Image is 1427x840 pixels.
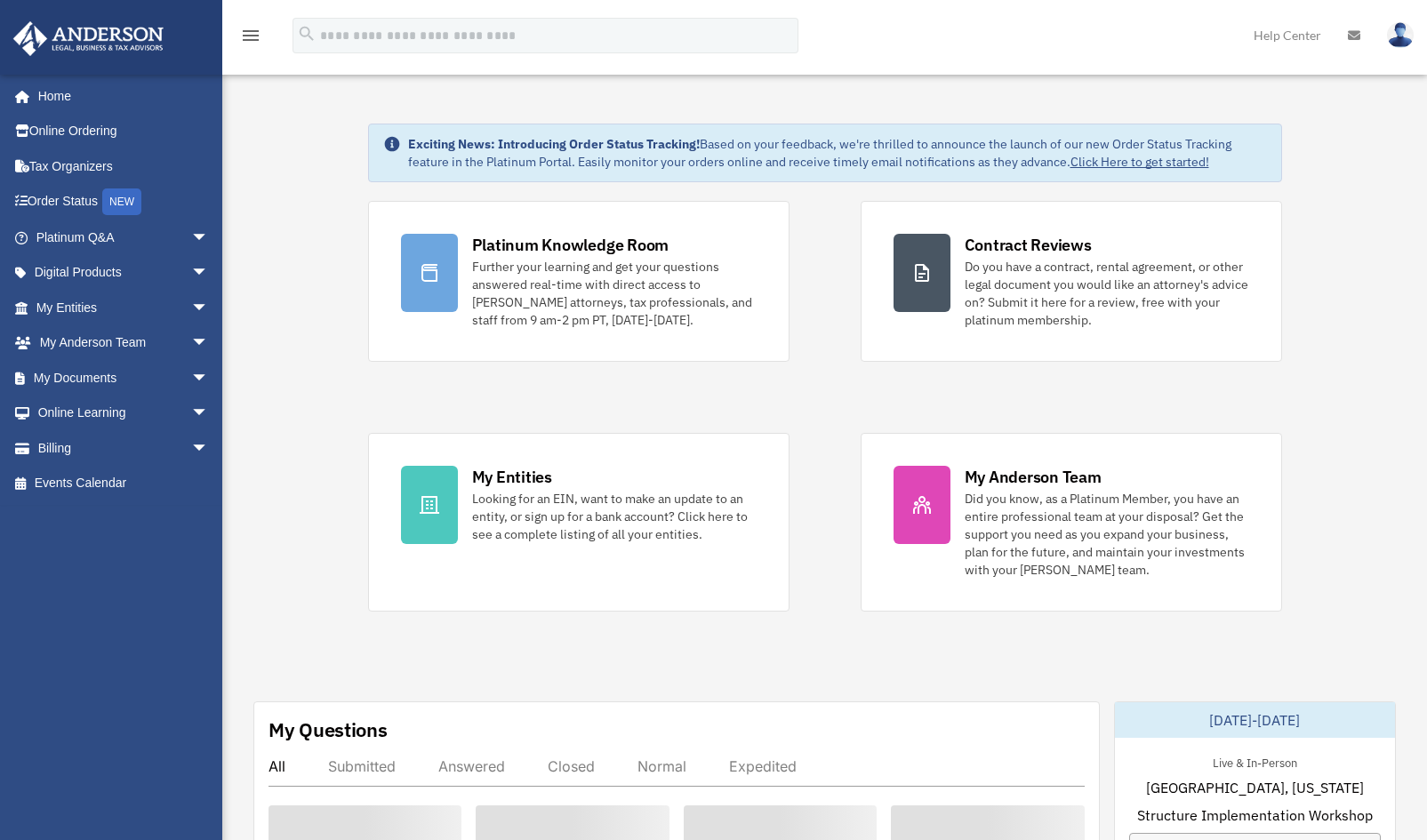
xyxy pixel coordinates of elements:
[965,234,1092,256] div: Contract Reviews
[191,220,227,256] span: arrow_drop_down
[12,220,236,255] a: Platinum Q&Aarrow_drop_down
[408,136,700,152] strong: Exciting News: Introducing Order Status Tracking!
[297,24,317,44] i: search
[408,135,1267,171] div: Based on your feedback, we're thrilled to announce the launch of our new Order Status Tracking fe...
[965,490,1249,579] div: Did you know, as a Platinum Member, you have an entire professional team at your disposal? Get th...
[637,757,686,775] div: Normal
[1137,804,1373,826] span: Structure Implementation Workshop
[965,466,1102,488] div: My Anderson Team
[191,325,227,362] span: arrow_drop_down
[472,490,757,543] div: Looking for an EIN, want to make an update to an entity, or sign up for a bank account? Click her...
[1146,777,1364,798] span: [GEOGRAPHIC_DATA], [US_STATE]
[191,396,227,432] span: arrow_drop_down
[472,234,669,256] div: Platinum Knowledge Room
[861,201,1282,362] a: Contract Reviews Do you have a contract, rental agreement, or other legal document you would like...
[438,757,505,775] div: Answered
[12,78,227,114] a: Home
[12,466,236,501] a: Events Calendar
[368,201,790,362] a: Platinum Knowledge Room Further your learning and get your questions answered real-time with dire...
[102,188,141,215] div: NEW
[472,258,757,329] div: Further your learning and get your questions answered real-time with direct access to [PERSON_NAM...
[12,148,236,184] a: Tax Organizers
[1070,154,1209,170] a: Click Here to get started!
[12,255,236,291] a: Digital Productsarrow_drop_down
[328,757,396,775] div: Submitted
[191,255,227,292] span: arrow_drop_down
[965,258,1249,329] div: Do you have a contract, rental agreement, or other legal document you would like an attorney's ad...
[1115,702,1395,738] div: [DATE]-[DATE]
[12,396,236,431] a: Online Learningarrow_drop_down
[548,757,595,775] div: Closed
[12,430,236,466] a: Billingarrow_drop_down
[240,25,261,46] i: menu
[1199,752,1311,771] div: Live & In-Person
[472,466,552,488] div: My Entities
[12,325,236,361] a: My Anderson Teamarrow_drop_down
[12,290,236,325] a: My Entitiesarrow_drop_down
[191,290,227,326] span: arrow_drop_down
[1387,22,1414,48] img: User Pic
[12,360,236,396] a: My Documentsarrow_drop_down
[269,757,285,775] div: All
[12,184,236,220] a: Order StatusNEW
[861,433,1282,612] a: My Anderson Team Did you know, as a Platinum Member, you have an entire professional team at your...
[191,360,227,396] span: arrow_drop_down
[368,433,790,612] a: My Entities Looking for an EIN, want to make an update to an entity, or sign up for a bank accoun...
[269,716,388,743] div: My Questions
[240,31,261,46] a: menu
[729,757,797,775] div: Expedited
[8,21,169,56] img: Anderson Advisors Platinum Portal
[191,430,227,467] span: arrow_drop_down
[12,114,236,149] a: Online Ordering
